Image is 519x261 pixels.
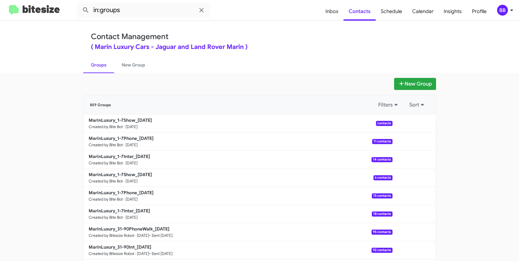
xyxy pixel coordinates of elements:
span: 18 contacts [372,211,392,216]
button: Filters [374,99,403,111]
small: • Sent [DATE] [149,251,173,256]
span: 95 contacts [372,230,392,235]
small: Created by Bitesize Robot · [DATE] [89,251,149,256]
small: Created by Bite Bot · [DATE] [89,215,138,220]
b: MarinLuxury_1-7Show_[DATE] [89,117,152,123]
b: MarinLuxury_31-90PhoneWalk_[DATE] [89,226,169,232]
a: Profile [467,2,492,21]
span: 859 Groups [90,103,111,107]
div: ( Marin Luxury Cars - Jaguar and Land Rover Marin ) [91,44,428,50]
button: Sort [406,99,429,111]
a: MarinLuxury_1-7Inter_[DATE]Created by Bite Bot · [DATE]18 contacts [84,205,393,223]
a: MarinLuxury_1-7Phone_[DATE]Created by Bite Bot · [DATE]11 contacts [84,133,393,151]
a: New Group [114,57,153,73]
span: 6 contacts [373,175,392,180]
span: 15 contacts [372,193,392,198]
a: Schedule [376,2,407,21]
small: Created by Bite Bot · [DATE] [89,197,138,202]
b: MarinLuxury_1-7Phone_[DATE] [89,190,154,196]
small: Created by Bite Bot · [DATE] [89,142,138,148]
a: Calendar [407,2,439,21]
small: • Sent [DATE] [149,233,173,238]
b: MarinLuxury_31-90Int_[DATE] [89,244,151,250]
b: MarinLuxury_1-7Inter_[DATE] [89,154,150,159]
span: 92 contacts [372,248,392,253]
span: 11 contacts [372,139,392,144]
b: MarinLuxury_1-7Phone_[DATE] [89,135,154,141]
b: MarinLuxury_1-7Inter_[DATE] [89,208,150,214]
a: Insights [439,2,467,21]
button: New Group [394,78,436,90]
span: 14 contacts [372,157,392,162]
a: MarinLuxury_1-7Show_[DATE]Created by Bite Bot · [DATE]6 contacts [84,169,393,187]
span: contacts [376,121,392,126]
small: Created by Bite Bot · [DATE] [89,179,138,184]
small: Created by Bite Bot · [DATE] [89,161,138,166]
a: MarinLuxury_31-90Int_[DATE]Created by Bitesize Robot · [DATE]• Sent [DATE]92 contacts [84,241,393,259]
b: MarinLuxury_1-7Show_[DATE] [89,172,152,177]
div: BB [497,5,508,16]
a: MarinLuxury_31-90PhoneWalk_[DATE]Created by Bitesize Robot · [DATE]• Sent [DATE]95 contacts [84,223,393,241]
small: Created by Bitesize Robot · [DATE] [89,233,149,238]
a: Inbox [320,2,344,21]
a: MarinLuxury_1-7Show_[DATE]Created by Bite Bot · [DATE]contacts [84,114,393,133]
a: Contacts [344,2,376,21]
a: Contact Management [91,32,168,41]
input: Search [77,3,210,18]
a: Groups [83,57,114,73]
a: MarinLuxury_1-7Inter_[DATE]Created by Bite Bot · [DATE]14 contacts [84,151,393,169]
button: BB [492,5,512,16]
small: Created by Bite Bot · [DATE] [89,124,138,129]
a: MarinLuxury_1-7Phone_[DATE]Created by Bite Bot · [DATE]15 contacts [84,187,393,205]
